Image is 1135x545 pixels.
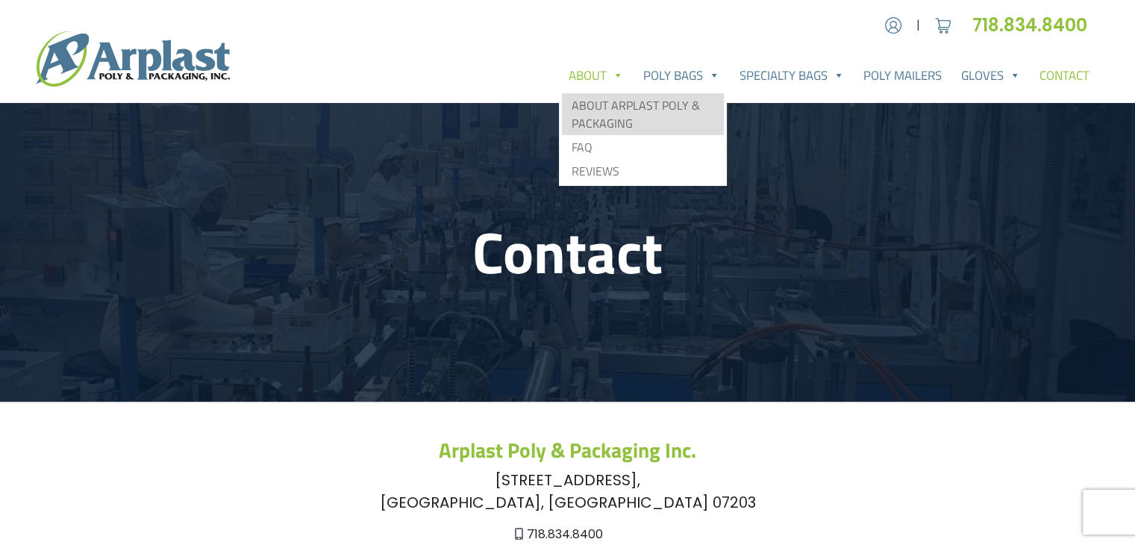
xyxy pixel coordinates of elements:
[562,159,724,183] a: Reviews
[730,60,854,90] a: Specialty Bags
[36,31,230,87] img: logo
[559,60,634,90] a: About
[972,13,1099,37] a: 718.834.8400
[84,469,1051,514] div: [STREET_ADDRESS], [GEOGRAPHIC_DATA], [GEOGRAPHIC_DATA] 07203
[84,438,1051,463] h3: Arplast Poly & Packaging Inc.
[634,60,730,90] a: Poly Bags
[527,526,603,543] a: 718.834.8400
[1030,60,1099,90] a: Contact
[854,60,951,90] a: Poly Mailers
[84,217,1051,287] h1: Contact
[951,60,1031,90] a: Gloves
[562,93,724,135] a: About Arplast Poly & Packaging
[916,16,920,34] span: |
[562,135,724,159] a: FAQ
